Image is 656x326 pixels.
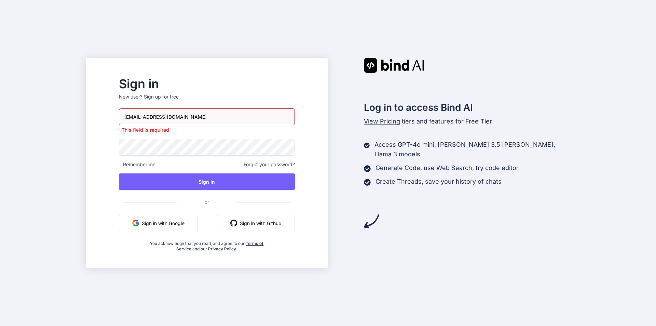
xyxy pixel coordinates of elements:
button: Sign In [119,173,295,190]
div: Sign up for free [144,93,179,100]
h2: Log in to access Bind AI [364,100,570,115]
p: Access GPT-4o mini, [PERSON_NAME] 3.5 [PERSON_NAME], Llama 3 models [374,140,570,159]
span: Forgot your password? [244,161,295,168]
input: Login or Email [119,108,295,125]
span: View Pricing [364,118,400,125]
button: Sign in with Github [217,215,295,231]
a: Privacy Policy. [208,246,237,251]
a: Terms of Service [176,241,264,251]
img: Bind AI logo [364,58,424,73]
img: github [230,220,237,226]
h2: Sign in [119,78,295,89]
img: arrow [364,214,379,229]
span: Remember me [119,161,155,168]
p: Create Threads, save your history of chats [375,177,502,186]
p: tiers and features for Free Tier [364,117,570,126]
img: google [132,220,139,226]
div: You acknowledge that you read, and agree to our and our [148,237,266,252]
p: Generate Code, use Web Search, try code editor [375,163,519,173]
button: Sign in with Google [119,215,198,231]
p: This field is required [119,127,295,133]
p: New user? [119,93,295,108]
span: or [177,193,236,210]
